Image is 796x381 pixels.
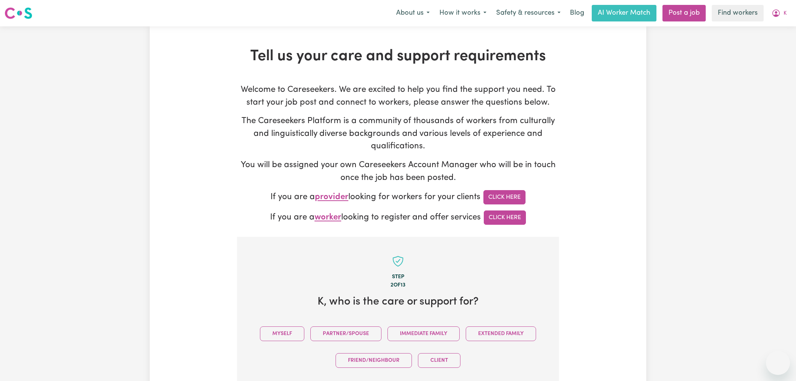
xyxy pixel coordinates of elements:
span: worker [314,213,341,222]
div: Step [249,273,547,281]
img: Careseekers logo [5,6,32,20]
button: Friend/Neighbour [336,353,412,368]
span: provider [315,193,348,202]
a: Careseekers logo [5,5,32,22]
h2: K , who is the care or support for? [249,295,547,308]
button: How it works [434,5,491,21]
button: Myself [260,326,304,341]
button: Immediate Family [387,326,460,341]
a: Click Here [483,190,526,204]
p: If you are a looking for workers for your clients [237,190,559,204]
p: You will be assigned your own Careseekers Account Manager who will be in touch once the job has b... [237,159,559,184]
button: Safety & resources [491,5,565,21]
a: AI Worker Match [592,5,656,21]
p: Welcome to Careseekers. We are excited to help you find the support you need. To start your job p... [237,84,559,109]
button: Partner/Spouse [310,326,381,341]
a: Find workers [712,5,764,21]
p: If you are a looking to register and offer services [237,210,559,225]
h1: Tell us your care and support requirements [237,47,559,66]
a: Click Here [484,210,526,225]
span: K [784,9,787,18]
button: Extended Family [466,326,536,341]
div: 2 of 13 [249,281,547,290]
button: My Account [767,5,791,21]
a: Post a job [662,5,706,21]
p: The Careseekers Platform is a community of thousands of workers from culturally and linguisticall... [237,115,559,153]
iframe: Button to launch messaging window [766,351,790,375]
button: Client [418,353,460,368]
button: About us [391,5,434,21]
a: Blog [565,5,589,21]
